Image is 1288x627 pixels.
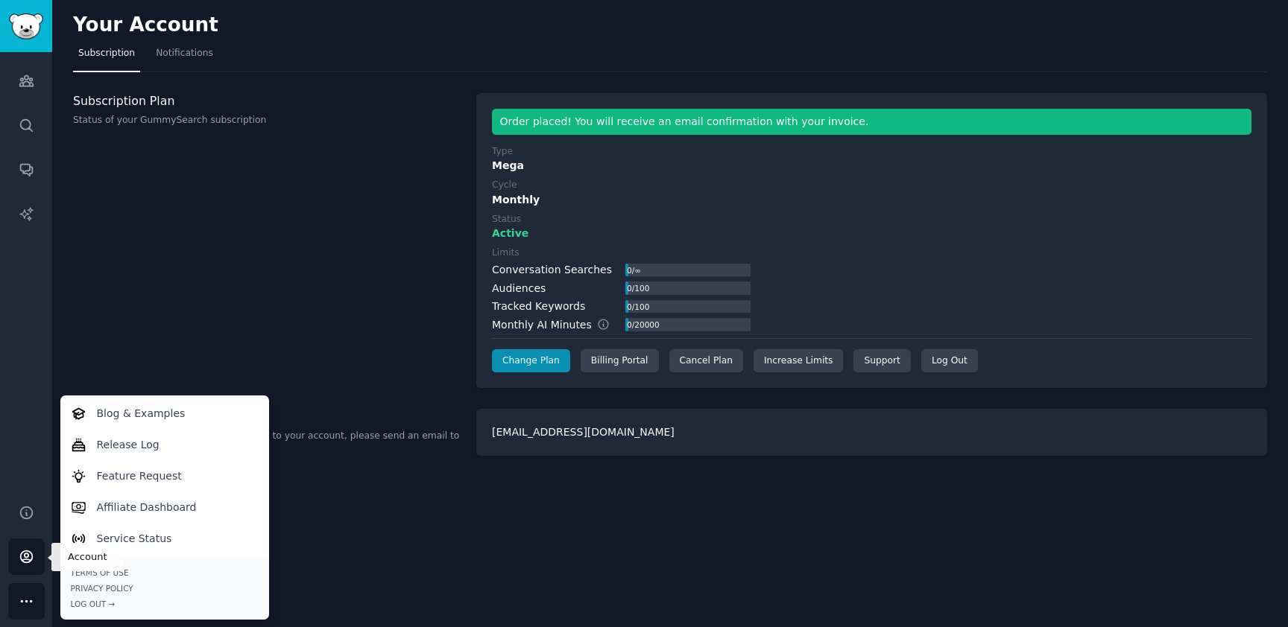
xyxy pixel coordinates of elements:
a: Terms of Use [71,567,259,578]
div: Mega [492,158,1251,174]
img: GummySearch logo [9,13,43,39]
div: Type [492,145,513,159]
div: 0 / ∞ [625,264,642,277]
div: 0 / 100 [625,300,651,313]
a: Feature Request [63,460,266,491]
div: Cancel Plan [669,349,743,373]
div: Audiences [492,281,546,296]
a: Notifications [151,42,218,72]
div: Billing Portal [581,349,659,373]
div: Monthly AI Minutes [492,317,625,333]
div: Cycle [492,179,517,192]
a: Support [853,349,910,373]
p: Blog & Examples [97,406,186,421]
a: Increase Limits [754,349,844,373]
a: Change Plan [492,349,570,373]
p: Service Status [97,531,172,547]
a: Blog & Examples [63,398,266,429]
div: Log Out → [71,599,259,609]
a: Affiliate Dashboard [63,491,266,523]
div: Order placed! You will receive an email confirmation with your invoice. [492,109,1251,135]
p: Affiliate Dashboard [97,500,197,515]
a: Service Status [63,523,266,554]
div: 0 / 20000 [625,318,660,331]
div: [EMAIL_ADDRESS][DOMAIN_NAME] [476,409,1267,456]
h3: Subscription Plan [73,93,461,109]
p: Release Log [97,437,160,453]
a: Subscription [73,42,140,72]
p: Feature Request [97,468,182,484]
a: Release Log [63,429,266,460]
span: Active [492,226,528,241]
h2: Your Account [73,13,218,37]
div: Tracked Keywords [492,299,585,314]
span: Notifications [156,47,213,60]
div: Monthly [492,192,1251,208]
div: Status [492,213,521,226]
div: Limits [492,246,520,260]
div: Log Out [921,349,978,373]
a: Privacy Policy [71,583,259,593]
div: Conversation Searches [492,262,612,278]
span: Subscription [78,47,135,60]
div: 0 / 100 [625,281,651,295]
p: Status of your GummySearch subscription [73,114,461,127]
